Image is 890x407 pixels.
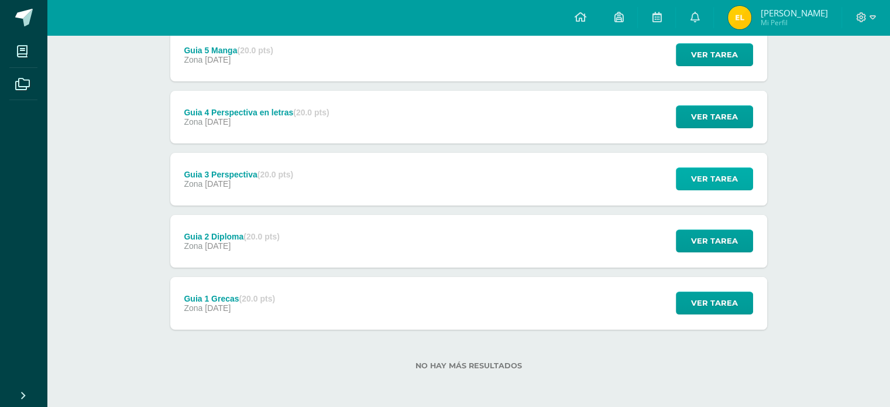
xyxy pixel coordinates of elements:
[205,241,231,251] span: [DATE]
[184,55,202,64] span: Zona
[237,46,273,55] strong: (20.0 pts)
[184,108,329,117] div: Guia 4 Perspectiva en letras
[184,117,202,126] span: Zona
[243,232,279,241] strong: (20.0 pts)
[676,105,753,128] button: Ver tarea
[691,44,738,66] span: Ver tarea
[676,43,753,66] button: Ver tarea
[691,230,738,252] span: Ver tarea
[205,117,231,126] span: [DATE]
[676,230,753,252] button: Ver tarea
[691,292,738,314] span: Ver tarea
[691,168,738,190] span: Ver tarea
[184,170,293,179] div: Guia 3 Perspectiva
[760,18,827,28] span: Mi Perfil
[728,6,751,29] img: 5e2cd4cd3dda3d6388df45b6c29225db.png
[676,292,753,314] button: Ver tarea
[760,7,827,19] span: [PERSON_NAME]
[184,303,202,313] span: Zona
[239,294,275,303] strong: (20.0 pts)
[184,294,275,303] div: Guia 1 Grecas
[184,241,202,251] span: Zona
[184,46,273,55] div: Guia 5 Manga
[184,179,202,189] span: Zona
[257,170,293,179] strong: (20.0 pts)
[293,108,329,117] strong: (20.0 pts)
[676,167,753,190] button: Ver tarea
[205,55,231,64] span: [DATE]
[205,303,231,313] span: [DATE]
[205,179,231,189] span: [DATE]
[184,232,279,241] div: Guia 2 Diploma
[691,106,738,128] span: Ver tarea
[170,361,767,370] label: No hay más resultados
